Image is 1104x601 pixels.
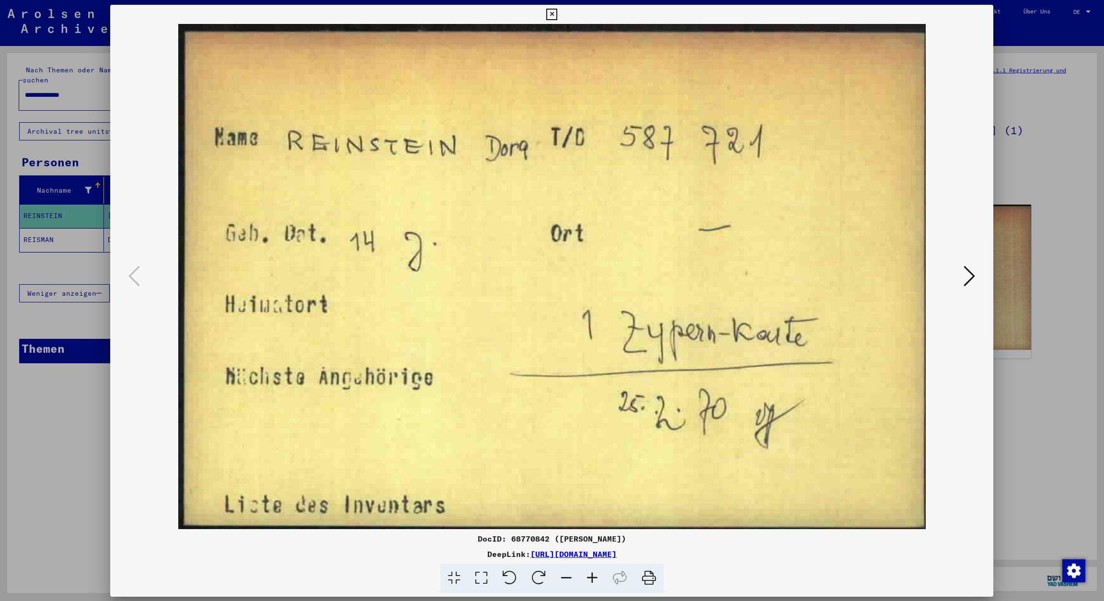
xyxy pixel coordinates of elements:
[110,533,993,544] div: DocID: 68770842 ([PERSON_NAME])
[530,549,617,559] a: [URL][DOMAIN_NAME]
[110,548,993,560] div: DeepLink:
[1062,559,1085,582] div: Zustimmung ändern
[143,24,961,529] img: 001.jpg
[1062,559,1085,582] img: Zustimmung ändern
